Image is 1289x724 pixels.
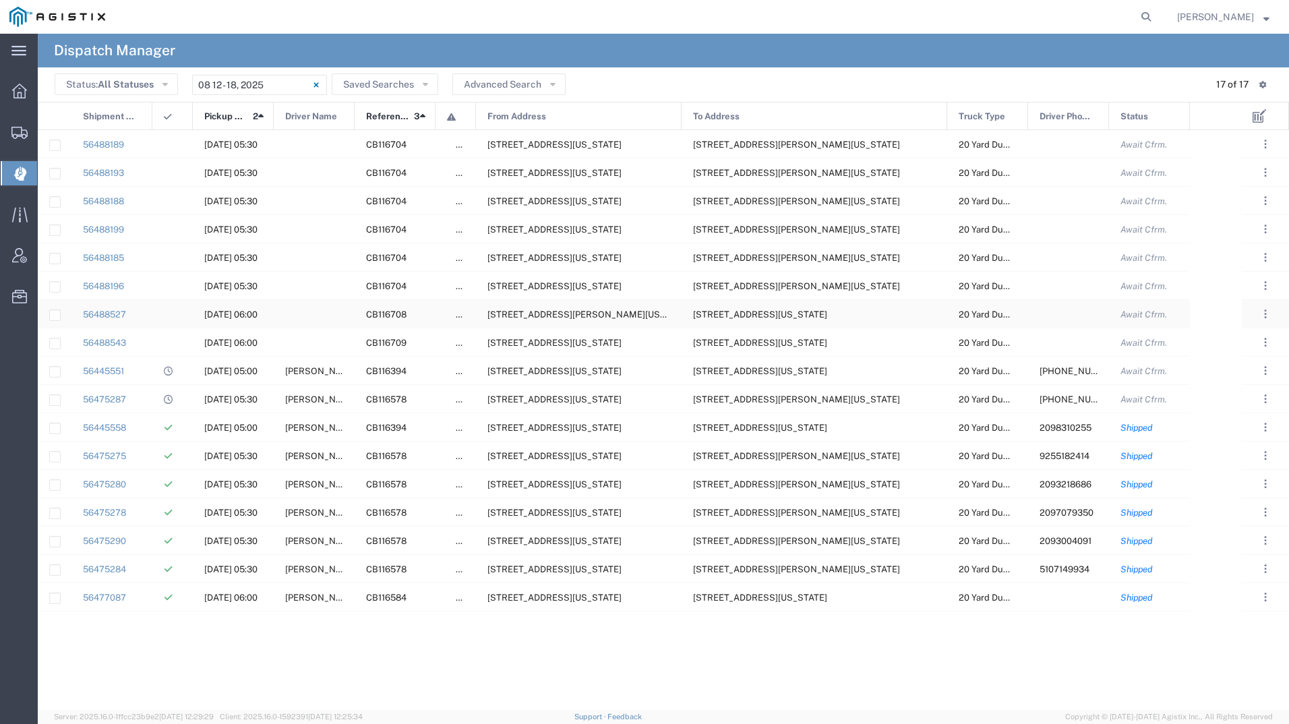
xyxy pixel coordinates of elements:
[693,423,827,433] span: 201 Hydril Rd, Avenal, California, 93204, United States
[204,423,258,433] span: 08/12/2025, 05:00
[456,253,476,263] span: false
[693,281,900,291] span: 901 Bailey Rd, Pittsburg, California, 94565, United States
[456,338,476,348] span: false
[487,394,622,404] span: 2111 Hillcrest Ave, Antioch, California, 94509, United States
[487,536,622,546] span: 2111 Hillcrest Ave, Antioch, California, 94509, United States
[1120,338,1167,348] span: Await Cfrm.
[693,366,827,376] span: 201 Hydril Rd, Avenal, California, 93204, United States
[1256,361,1275,380] button: ...
[456,168,476,178] span: false
[456,281,476,291] span: false
[1176,9,1270,25] button: [PERSON_NAME]
[1264,589,1267,605] span: . . .
[456,196,476,206] span: false
[1256,191,1275,210] button: ...
[487,140,622,150] span: 2111 Hillcrest Ave, Antioch, California, 94509, United States
[959,140,1042,150] span: 20 Yard Dump Truck
[366,394,407,404] span: CB116578
[693,168,900,178] span: 901 Bailey Rd, Pittsburg, California, 94565, United States
[1040,366,1119,376] span: 408-833-0856
[83,451,126,461] a: 56475275
[366,338,407,348] span: CB116709
[285,564,358,574] span: Balraj Virk
[693,394,900,404] span: 901 Bailey Rd, Pittsburg, California, 94565, United States
[83,338,126,348] a: 56488543
[456,140,476,150] span: false
[487,593,622,603] span: 3851 Neumarkel, Arvin, California, 93203, United States
[204,168,258,178] span: 08/14/2025, 05:30
[366,508,407,518] span: CB116578
[204,102,248,131] span: Pickup Date and Time
[253,102,258,131] span: 2
[83,394,126,404] a: 56475287
[1256,305,1275,324] button: ...
[98,79,154,90] span: All Statuses
[959,593,1042,603] span: 20 Yard Dump Truck
[1120,196,1167,206] span: Await Cfrm.
[487,196,622,206] span: 2111 Hillcrest Ave, Antioch, California, 94509, United States
[1120,253,1167,263] span: Await Cfrm.
[83,140,124,150] a: 56488189
[959,451,1042,461] span: 20 Yard Dump Truck
[1256,390,1275,409] button: ...
[1256,531,1275,550] button: ...
[83,479,126,489] a: 56475280
[456,224,476,235] span: false
[1040,394,1119,404] span: 925-303-7291
[1264,363,1267,379] span: . . .
[366,451,407,461] span: CB116578
[83,253,124,263] a: 56488185
[452,73,566,95] button: Advanced Search
[83,366,124,376] a: 56445551
[1264,334,1267,351] span: . . .
[959,536,1042,546] span: 20 Yard Dump Truck
[1256,418,1275,437] button: ...
[693,253,900,263] span: 901 Bailey Rd, Pittsburg, California, 94565, United States
[204,536,258,546] span: 08/13/2025, 05:30
[487,224,622,235] span: 2111 Hillcrest Ave, Antioch, California, 94509, United States
[366,102,409,131] span: Reference
[487,253,622,263] span: 2111 Hillcrest Ave, Antioch, California, 94509, United States
[204,479,258,489] span: 08/13/2025, 05:30
[1264,249,1267,266] span: . . .
[366,479,407,489] span: CB116578
[204,508,258,518] span: 08/13/2025, 05:30
[487,338,622,348] span: 8517 Panama Ln, Bakersfield, California, 93311, United States
[83,102,138,131] span: Shipment No.
[1256,163,1275,182] button: ...
[959,168,1042,178] span: 20 Yard Dump Truck
[83,224,124,235] a: 56488199
[366,423,407,433] span: CB116394
[285,451,358,461] span: Steve Kyles
[693,224,900,235] span: 901 Bailey Rd, Pittsburg, California, 94565, United States
[487,479,622,489] span: 2111 Hillcrest Ave, Antioch, California, 94509, United States
[959,508,1042,518] span: 20 Yard Dump Truck
[487,168,622,178] span: 2111 Hillcrest Ave, Antioch, California, 94509, United States
[1256,135,1275,154] button: ...
[693,479,900,489] span: 901 Bailey Rd, Pittsburg, California, 94565, United States
[285,394,358,404] span: Jihtan Singh
[693,140,900,150] span: 901 Bailey Rd, Pittsburg, California, 94565, United States
[83,168,124,178] a: 56488193
[1264,561,1267,577] span: . . .
[1264,533,1267,549] span: . . .
[1256,588,1275,607] button: ...
[366,564,407,574] span: CB116578
[1264,391,1267,407] span: . . .
[1120,536,1153,546] span: Shipped
[366,366,407,376] span: CB116394
[1040,564,1089,574] span: 5107149934
[959,564,1042,574] span: 20 Yard Dump Truck
[1120,309,1167,320] span: Await Cfrm.
[693,564,900,574] span: 901 Bailey Rd, Pittsburg, California, 94565, United States
[487,564,622,574] span: 2111 Hillcrest Ave, Antioch, California, 94509, United States
[1120,508,1153,518] span: Shipped
[1256,503,1275,522] button: ...
[366,168,407,178] span: CB116704
[83,309,126,320] a: 56488527
[1256,560,1275,578] button: ...
[1264,306,1267,322] span: . . .
[285,423,358,433] span: Baldev Singh
[204,366,258,376] span: 08/12/2025, 05:00
[487,309,694,320] span: 13475 N Friant Rd, Fresno, California, 93626, United States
